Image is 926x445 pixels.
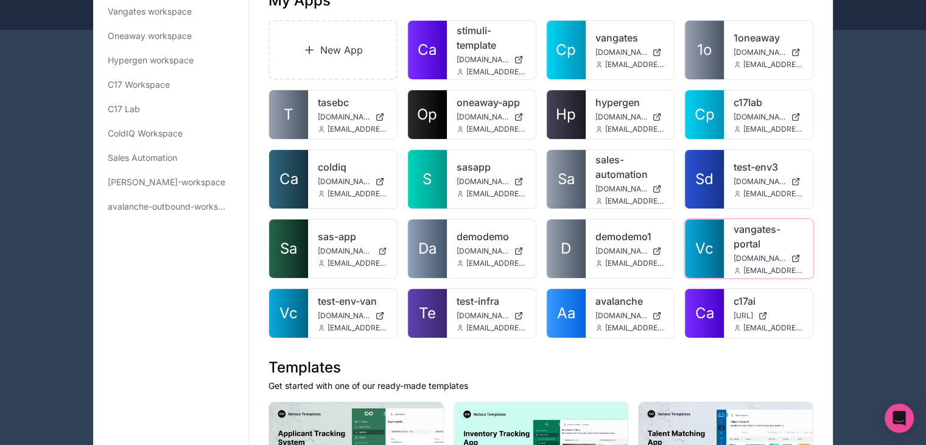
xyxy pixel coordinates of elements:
span: [DOMAIN_NAME] [318,112,370,122]
a: Ca [408,21,447,79]
a: c17lab [734,95,803,110]
a: 1o [685,21,724,79]
a: [DOMAIN_NAME] [457,112,526,122]
a: avalanche-outbound-workspace [103,196,239,218]
span: [DOMAIN_NAME] [318,177,370,187]
a: [DOMAIN_NAME] [734,48,803,57]
a: [DOMAIN_NAME] [595,48,665,57]
span: Sd [695,169,714,189]
a: avalanche [595,294,665,308]
span: [EMAIL_ADDRESS][DOMAIN_NAME] [605,258,665,268]
span: [EMAIL_ADDRESS][DOMAIN_NAME] [605,60,665,69]
a: [DOMAIN_NAME] [457,55,526,65]
span: S [423,169,432,189]
span: [EMAIL_ADDRESS][DOMAIN_NAME] [328,124,387,134]
a: [DOMAIN_NAME] [595,246,665,256]
a: sasapp [457,160,526,174]
span: Hypergen workspace [108,54,194,66]
a: tasebc [318,95,387,110]
span: [DOMAIN_NAME] [595,112,648,122]
span: [DOMAIN_NAME] [595,184,648,194]
a: [DOMAIN_NAME] [457,177,526,187]
span: Aa [557,304,575,323]
span: [DOMAIN_NAME] [734,48,786,57]
a: [DOMAIN_NAME] [318,112,387,122]
span: [DOMAIN_NAME] [734,112,786,122]
span: [DOMAIN_NAME] [457,311,509,321]
a: Vangates workspace [103,1,239,23]
span: [EMAIL_ADDRESS][DOMAIN_NAME] [328,189,387,199]
span: [EMAIL_ADDRESS][DOMAIN_NAME] [605,124,665,134]
a: [DOMAIN_NAME] [318,177,387,187]
a: Cp [547,21,586,79]
span: C17 Lab [108,103,140,115]
a: D [547,219,586,278]
span: [EMAIL_ADDRESS][DOMAIN_NAME] [743,266,803,276]
span: [DOMAIN_NAME] [457,112,509,122]
a: demodemo1 [595,229,665,244]
a: Sd [685,150,724,208]
a: Sa [547,150,586,208]
a: [DOMAIN_NAME] [318,311,387,321]
a: Ca [269,150,308,208]
span: [DOMAIN_NAME] [457,246,509,256]
a: [DOMAIN_NAME] [457,246,526,256]
a: sas-app [318,229,387,244]
a: Op [408,90,447,139]
span: T [284,105,293,124]
span: Te [419,304,436,323]
a: [PERSON_NAME]-workspace [103,171,239,193]
a: [DOMAIN_NAME] [595,112,665,122]
a: [DOMAIN_NAME] [734,112,803,122]
a: Vc [269,289,308,338]
span: avalanche-outbound-workspace [108,201,229,213]
h1: Templates [268,358,813,377]
a: Cp [685,90,724,139]
span: Da [418,239,437,258]
a: Ca [685,289,724,338]
a: Te [408,289,447,338]
span: [DOMAIN_NAME] [734,177,786,187]
a: Oneaway workspace [103,25,239,47]
a: test-env-van [318,294,387,308]
span: Hp [556,105,576,124]
span: Ca [279,169,298,189]
a: [DOMAIN_NAME] [734,177,803,187]
span: [DOMAIN_NAME] [595,311,648,321]
a: S [408,150,447,208]
span: D [561,239,571,258]
span: [EMAIL_ADDRESS][DOMAIN_NAME] [466,323,526,333]
a: [DOMAIN_NAME] [734,254,803,263]
a: demodemo [457,229,526,244]
span: 1o [697,40,712,60]
a: C17 Lab [103,98,239,120]
a: C17 Workspace [103,74,239,96]
span: [EMAIL_ADDRESS] [743,124,803,134]
p: Get started with one of our ready-made templates [268,380,813,392]
span: Oneaway workspace [108,30,192,42]
span: ColdIQ Workspace [108,127,183,140]
span: [EMAIL_ADDRESS][DOMAIN_NAME] [466,189,526,199]
span: C17 Workspace [108,79,170,91]
a: Aa [547,289,586,338]
span: Vc [279,304,298,323]
a: vangates [595,30,665,45]
a: Sa [269,219,308,278]
span: Sa [558,169,575,189]
a: 1oneaway [734,30,803,45]
span: [EMAIL_ADDRESS][DOMAIN_NAME] [743,323,803,333]
span: [PERSON_NAME]-workspace [108,176,225,188]
span: Op [417,105,437,124]
a: T [269,90,308,139]
span: Cp [556,40,576,60]
span: [DOMAIN_NAME] [318,246,373,256]
a: Vc [685,219,724,278]
a: [DOMAIN_NAME] [595,184,665,194]
span: [EMAIL_ADDRESS][DOMAIN_NAME] [605,196,665,206]
span: Sales Automation [108,152,177,164]
span: [DOMAIN_NAME] [595,48,648,57]
a: Hp [547,90,586,139]
a: test-env3 [734,160,803,174]
a: Hypergen workspace [103,49,239,71]
a: c17ai [734,294,803,308]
